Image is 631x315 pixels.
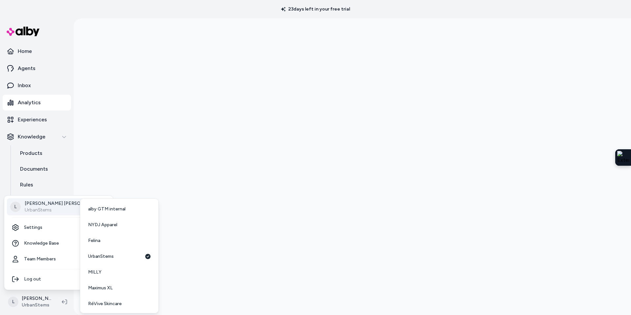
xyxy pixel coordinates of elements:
[24,240,59,247] span: Knowledge Base
[88,253,114,260] span: UrbanStems
[88,285,113,291] span: Maximus XL
[88,237,100,244] span: Felina
[25,207,102,213] p: UrbanStems
[7,220,110,235] a: Settings
[25,200,102,207] p: [PERSON_NAME] [PERSON_NAME]
[88,222,117,228] span: NYDJ Apparel
[88,301,122,307] span: RéVive Skincare
[10,202,21,212] span: L
[7,271,110,287] div: Log out
[88,206,126,212] span: alby GTM internal
[88,269,102,276] span: MILLY
[7,251,110,267] a: Team Members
